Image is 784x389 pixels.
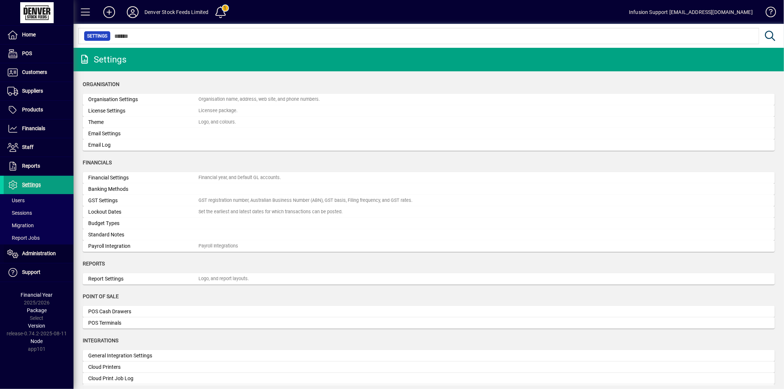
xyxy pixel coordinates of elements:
[88,319,198,327] div: POS Terminals
[4,26,74,44] a: Home
[88,220,198,227] div: Budget Types
[22,182,41,188] span: Settings
[88,130,198,138] div: Email Settings
[28,323,46,329] span: Version
[83,293,119,299] span: Point of Sale
[198,174,281,181] div: Financial year, and Default GL accounts.
[198,243,238,250] div: Payroll Integrations
[7,197,25,203] span: Users
[7,235,40,241] span: Report Jobs
[83,105,775,117] a: License SettingsLicensee package.
[83,261,105,267] span: Reports
[83,172,775,183] a: Financial SettingsFinancial year, and Default GL accounts.
[88,275,198,283] div: Report Settings
[4,157,74,175] a: Reports
[83,350,775,361] a: General Integration Settings
[198,119,236,126] div: Logo, and colours.
[7,210,32,216] span: Sessions
[83,128,775,139] a: Email Settings
[4,232,74,244] a: Report Jobs
[4,219,74,232] a: Migration
[198,107,237,114] div: Licensee package.
[88,107,198,115] div: License Settings
[22,250,56,256] span: Administration
[4,63,74,82] a: Customers
[27,307,47,313] span: Package
[88,308,198,315] div: POS Cash Drawers
[88,197,198,204] div: GST Settings
[7,222,34,228] span: Migration
[83,338,118,343] span: Integrations
[88,352,198,360] div: General Integration Settings
[198,197,412,204] div: GST registration number, Australian Business Number (ABN), GST basis, Filing frequency, and GST r...
[83,218,775,229] a: Budget Types
[4,138,74,157] a: Staff
[87,32,107,40] span: Settings
[21,292,53,298] span: Financial Year
[22,50,32,56] span: POS
[88,375,198,382] div: Cloud Print Job Log
[22,32,36,38] span: Home
[22,163,40,169] span: Reports
[198,275,249,282] div: Logo, and report layouts.
[88,174,198,182] div: Financial Settings
[83,306,775,317] a: POS Cash Drawers
[22,107,43,113] span: Products
[22,88,43,94] span: Suppliers
[83,139,775,151] a: Email Log
[88,141,198,149] div: Email Log
[22,69,47,75] span: Customers
[4,194,74,207] a: Users
[144,6,209,18] div: Denver Stock Feeds Limited
[198,208,343,215] div: Set the earliest and latest dates for which transactions can be posted.
[22,269,40,275] span: Support
[83,81,119,87] span: Organisation
[83,240,775,252] a: Payroll IntegrationPayroll Integrations
[83,317,775,329] a: POS Terminals
[4,82,74,100] a: Suppliers
[121,6,144,19] button: Profile
[83,195,775,206] a: GST SettingsGST registration number, Australian Business Number (ABN), GST basis, Filing frequenc...
[88,185,198,193] div: Banking Methods
[83,117,775,128] a: ThemeLogo, and colours.
[88,242,198,250] div: Payroll Integration
[88,231,198,239] div: Standard Notes
[4,263,74,282] a: Support
[22,144,33,150] span: Staff
[83,273,775,285] a: Report SettingsLogo, and report layouts.
[79,54,126,65] div: Settings
[198,96,320,103] div: Organisation name, address, web site, and phone numbers.
[4,119,74,138] a: Financials
[88,118,198,126] div: Theme
[4,245,74,263] a: Administration
[83,160,112,165] span: Financials
[629,6,753,18] div: Infusion Support [EMAIL_ADDRESS][DOMAIN_NAME]
[31,338,43,344] span: Node
[83,373,775,384] a: Cloud Print Job Log
[4,101,74,119] a: Products
[88,208,198,216] div: Lockout Dates
[83,361,775,373] a: Cloud Printers
[760,1,775,25] a: Knowledge Base
[83,206,775,218] a: Lockout DatesSet the earliest and latest dates for which transactions can be posted.
[4,44,74,63] a: POS
[97,6,121,19] button: Add
[83,229,775,240] a: Standard Notes
[22,125,45,131] span: Financials
[88,96,198,103] div: Organisation Settings
[4,207,74,219] a: Sessions
[83,94,775,105] a: Organisation SettingsOrganisation name, address, web site, and phone numbers.
[83,183,775,195] a: Banking Methods
[88,363,198,371] div: Cloud Printers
